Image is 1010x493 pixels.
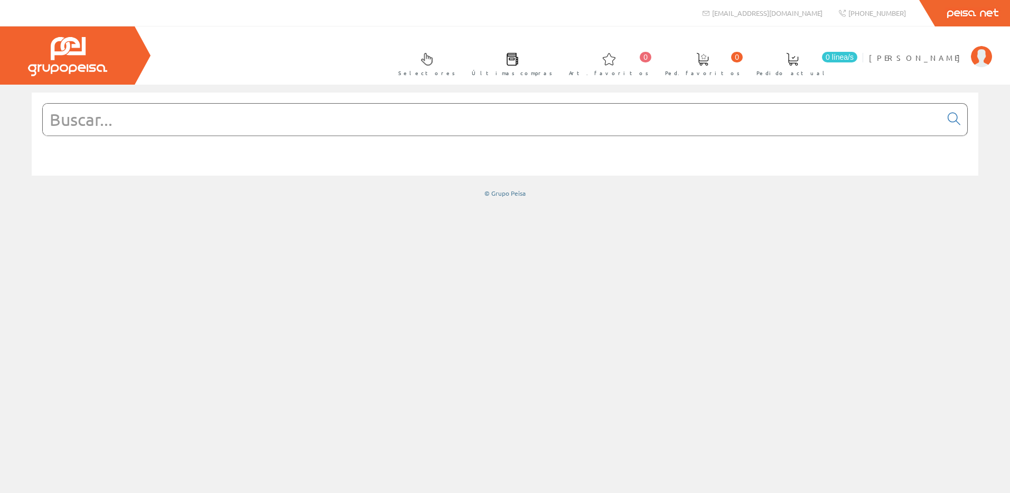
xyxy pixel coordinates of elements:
span: Pedido actual [756,68,828,78]
img: Grupo Peisa [28,37,107,76]
span: 0 [640,52,651,62]
span: [EMAIL_ADDRESS][DOMAIN_NAME] [712,8,822,17]
a: Selectores [388,44,461,83]
div: © Grupo Peisa [32,189,978,198]
span: [PHONE_NUMBER] [848,8,906,17]
span: Ped. favoritos [665,68,740,78]
span: Art. favoritos [569,68,649,78]
span: [PERSON_NAME] [869,52,966,63]
span: 0 línea/s [822,52,857,62]
span: Últimas compras [472,68,553,78]
a: Últimas compras [461,44,558,83]
span: Selectores [398,68,455,78]
a: [PERSON_NAME] [869,44,992,54]
span: 0 [731,52,743,62]
input: Buscar... [43,104,941,135]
